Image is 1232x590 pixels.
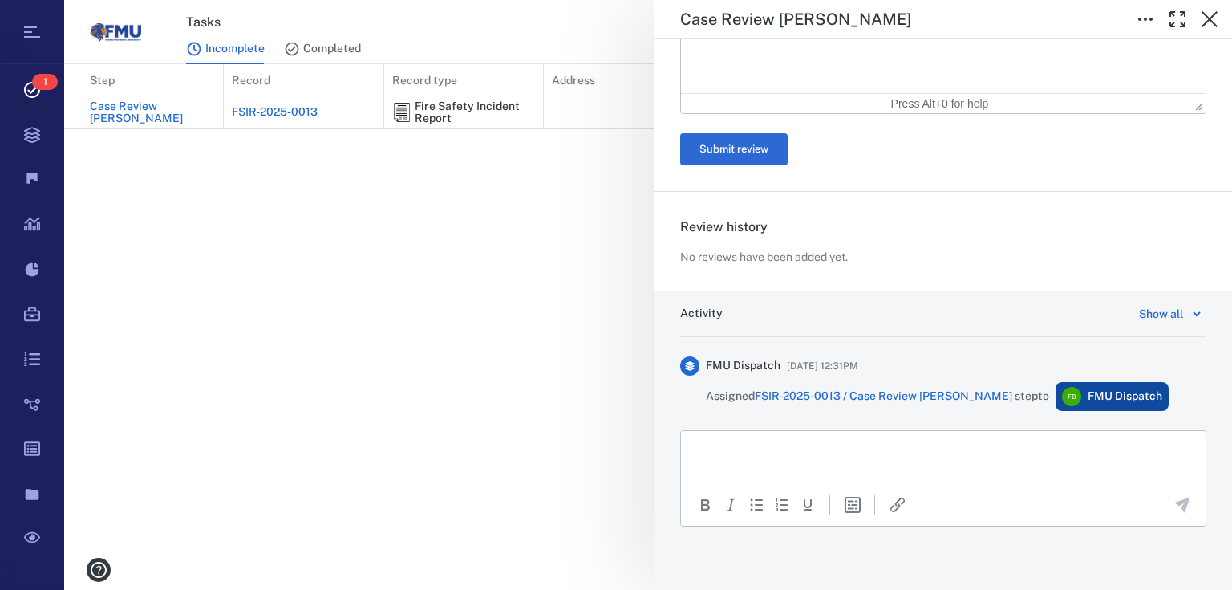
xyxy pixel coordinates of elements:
[798,495,817,515] button: Underline
[681,22,1206,93] iframe: Rich Text Area
[680,218,1206,237] h6: Review history
[680,250,848,266] p: No reviews have been added yet.
[1139,304,1183,323] div: Show all
[1088,389,1162,405] span: FMU Dispatch
[1161,3,1193,35] button: Toggle Fullscreen
[1173,495,1192,515] button: Send the comment
[843,495,862,515] button: Insert template
[681,431,1206,482] iframe: Rich Text Area
[1129,3,1161,35] button: Toggle to Edit Boxes
[695,495,715,515] button: Bold
[787,356,858,376] span: [DATE] 12:31PM
[32,74,58,90] span: 1
[772,495,792,515] div: Numbered list
[755,389,1012,402] a: FSIR-2025-0013 / Case Review [PERSON_NAME]
[721,495,740,515] button: Italic
[747,495,766,515] div: Bullet list
[888,495,907,515] button: Insert/edit link
[706,389,1049,405] span: Assigned step to
[856,97,1024,110] div: Press Alt+0 for help
[706,358,780,374] span: FMU Dispatch
[1062,387,1081,406] div: F D
[1195,96,1203,111] div: Press the Up and Down arrow keys to resize the editor.
[1193,3,1226,35] button: Close
[680,10,911,30] h5: Case Review [PERSON_NAME]
[680,133,788,165] button: Submit review
[36,11,69,26] span: Help
[680,306,723,322] h6: Activity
